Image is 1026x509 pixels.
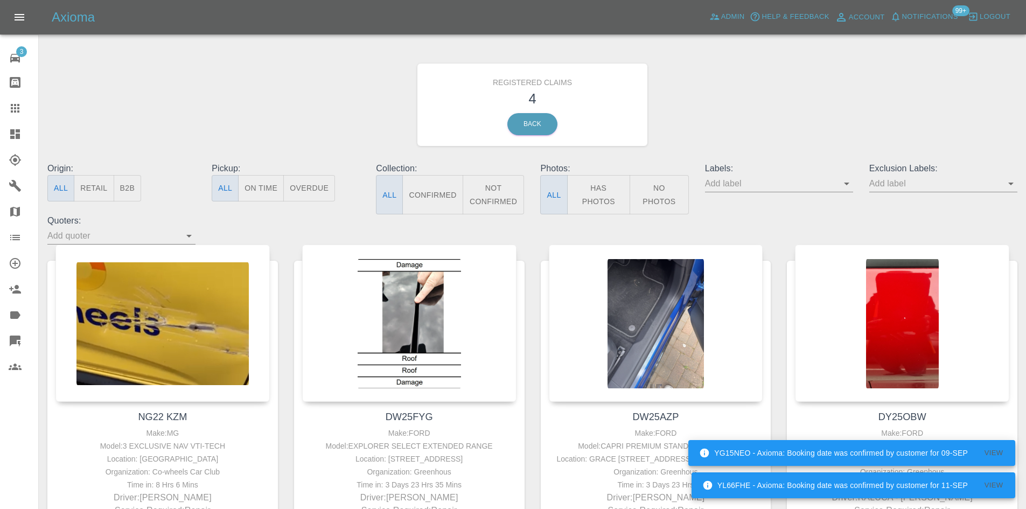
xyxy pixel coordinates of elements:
[138,412,187,422] a: NG22 KZM
[58,478,267,491] div: Time in: 8 Hrs 6 Mins
[58,465,267,478] div: Organization: Co-wheels Car Club
[425,88,640,109] h3: 4
[305,427,514,440] div: Make: FORD
[707,9,748,25] a: Admin
[212,175,239,201] button: All
[552,427,760,440] div: Make: FORD
[869,175,1001,192] input: Add label
[878,412,926,422] a: DY25OBW
[74,175,114,201] button: Retail
[798,427,1007,440] div: Make: FORD
[114,175,142,201] button: B2B
[376,175,403,214] button: All
[702,476,968,495] div: YL66FHE - Axioma: Booking date was confirmed by customer for 11-SEP
[721,11,745,23] span: Admin
[58,440,267,452] div: Model: 3 EXCLUSIVE NAV VTI-TECH
[58,452,267,465] div: Location: [GEOGRAPHIC_DATA]
[705,162,853,175] p: Labels:
[552,478,760,491] div: Time in: 3 Days 23 Hrs
[58,427,267,440] div: Make: MG
[212,162,360,175] p: Pickup:
[283,175,335,201] button: Overdue
[507,113,557,135] a: Back
[305,440,514,452] div: Model: EXPLORER SELECT EXTENDED RANGE
[16,46,27,57] span: 3
[58,491,267,504] p: Driver: [PERSON_NAME]
[632,412,679,422] a: DW25AZP
[47,214,196,227] p: Quoters:
[888,9,961,25] button: Notifications
[182,228,197,243] button: Open
[386,412,433,422] a: DW25FYG
[902,11,958,23] span: Notifications
[6,4,32,30] button: Open drawer
[567,175,631,214] button: Has Photos
[699,443,968,463] div: YG15NEO - Axioma: Booking date was confirmed by customer for 09-SEP
[552,465,760,478] div: Organization: Greenhous
[540,162,688,175] p: Photos:
[376,162,524,175] p: Collection:
[552,440,760,452] div: Model: CAPRI PREMIUM STANDARD RANGE
[47,162,196,175] p: Origin:
[47,227,179,244] input: Add quoter
[402,175,463,214] button: Confirmed
[832,9,888,26] a: Account
[747,9,832,25] button: Help & Feedback
[965,9,1013,25] button: Logout
[305,491,514,504] p: Driver: [PERSON_NAME]
[305,478,514,491] div: Time in: 3 Days 23 Hrs 35 Mins
[849,11,885,24] span: Account
[540,175,567,214] button: All
[305,452,514,465] div: Location: [STREET_ADDRESS]
[869,162,1017,175] p: Exclusion Labels:
[762,11,829,23] span: Help & Feedback
[552,491,760,504] p: Driver: [PERSON_NAME]
[980,11,1010,23] span: Logout
[552,452,760,465] div: Location: GRACE [STREET_ADDRESS][PERSON_NAME]
[425,72,640,88] h6: Registered Claims
[305,465,514,478] div: Organization: Greenhous
[976,445,1011,462] button: View
[976,477,1011,494] button: View
[952,5,969,16] span: 99+
[630,175,689,214] button: No Photos
[839,176,854,191] button: Open
[238,175,284,201] button: On Time
[52,9,95,26] h5: Axioma
[463,175,525,214] button: Not Confirmed
[1003,176,1018,191] button: Open
[705,175,837,192] input: Add label
[47,175,74,201] button: All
